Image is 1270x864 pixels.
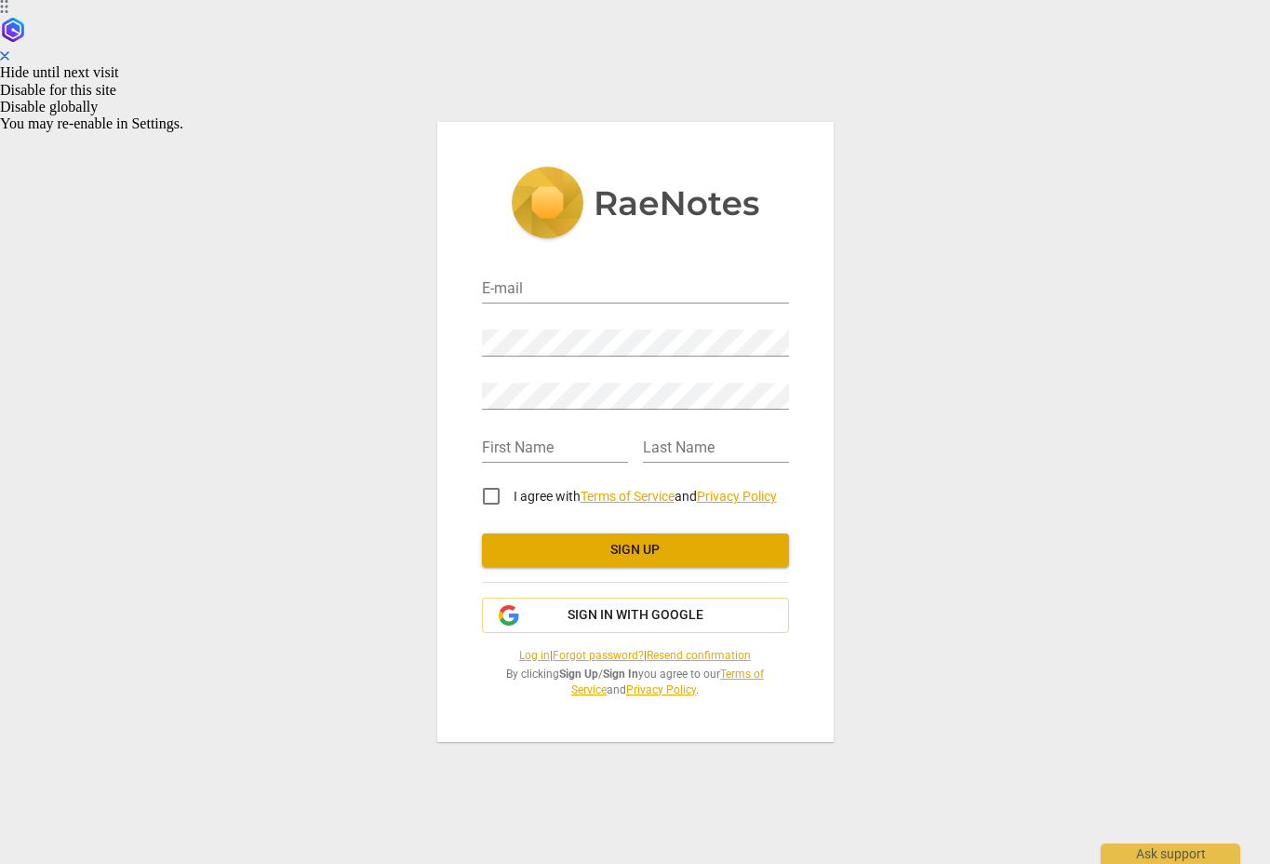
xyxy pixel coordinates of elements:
a: Privacy Policy [626,683,696,696]
a: Terms of Service [581,489,675,504]
b: Sign Up [559,668,598,681]
a: Terms of Service [571,668,764,696]
span: By clicking / you agree to our and . [482,667,789,697]
span: I agree with and [514,489,777,504]
b: Sign In [603,668,638,681]
span: | | [482,648,789,664]
div: Ask support [1101,844,1240,864]
img: 5ac2273c67554f335776073100b6d88f.svg [511,167,760,243]
button: Sign up [482,533,789,567]
span: Sign in with Google [568,606,703,625]
span: Sign up [497,541,774,560]
a: Privacy Policy [697,489,777,504]
a: Log in [519,649,550,662]
a: Resend confirmation [647,649,751,662]
a: Forgot password? [553,649,644,662]
button: Sign in with Google [482,598,789,633]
